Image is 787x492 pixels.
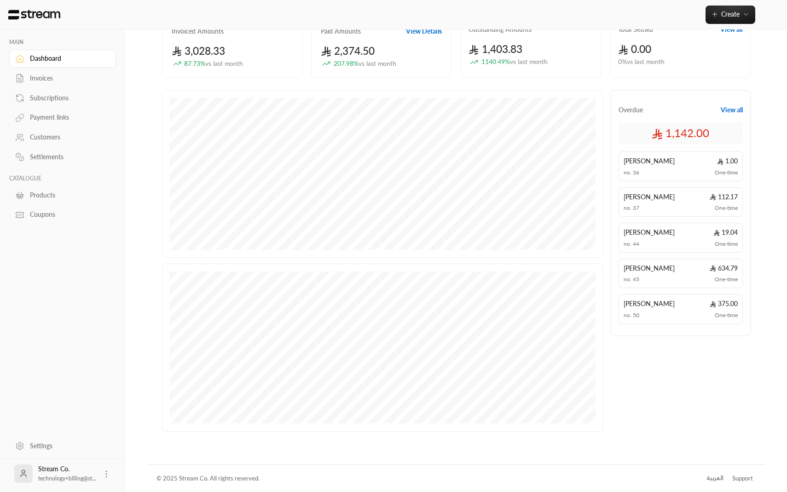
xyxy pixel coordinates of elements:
span: vs last month [359,59,396,67]
div: Settlements [30,152,104,162]
span: 1.00 [717,156,738,166]
span: no. 37 [624,204,639,212]
span: One-time [715,240,738,248]
span: One-time [715,169,738,176]
span: [PERSON_NAME] [624,192,675,202]
button: View Details [406,27,442,36]
div: Coupons [30,210,104,219]
a: Payment links [9,109,116,127]
span: One-time [715,276,738,283]
span: vs last month [205,59,243,67]
span: 375.00 [710,299,738,308]
div: Customers [30,133,104,142]
span: 207.98 % [334,59,396,69]
a: Subscriptions [9,89,116,107]
span: 1,142.00 [652,126,709,140]
div: Products [30,191,104,200]
div: Dashboard [30,54,104,63]
span: technology+billing@st... [38,475,96,482]
span: no. 36 [624,169,639,176]
span: [PERSON_NAME] [624,264,675,273]
span: 2,374.50 [321,45,375,57]
p: MAIN [9,39,116,46]
span: [PERSON_NAME] [624,156,675,166]
div: Invoices [30,74,104,83]
span: 1140.49 % [481,57,548,67]
a: Settlements [9,148,116,166]
span: 0.00 [618,43,652,55]
h2: Paid Amounts [321,27,361,36]
span: 19.04 [713,228,738,237]
div: Settings [30,441,104,451]
div: العربية [706,474,723,483]
a: Customers [9,128,116,146]
a: Invoices [9,69,116,87]
span: [PERSON_NAME] [624,299,675,308]
span: 3,028.33 [172,45,226,57]
span: Create [721,10,740,18]
div: Payment links [30,113,104,122]
span: One-time [715,204,738,212]
span: 634.79 [710,264,738,273]
button: View all [721,105,743,115]
p: CATALOGUE [9,175,116,182]
span: no. 44 [624,240,639,248]
div: Subscriptions [30,93,104,103]
span: vs last month [510,58,548,65]
span: 112.17 [710,192,738,202]
div: © 2025 Stream Co. All rights reserved. [156,474,260,483]
a: Products [9,186,116,204]
a: Support [729,470,756,486]
button: Create [706,6,755,24]
span: 1,403.83 [469,43,522,55]
a: Settings [9,437,116,455]
span: One-time [715,312,738,319]
span: 0 % vs last month [618,57,665,67]
span: no. 50 [624,312,639,319]
a: Dashboard [9,50,116,68]
img: Logo [7,10,61,20]
span: [PERSON_NAME] [624,228,675,237]
span: 87.73 % [184,59,243,69]
a: Coupons [9,206,116,224]
div: Stream Co. [38,464,96,483]
span: no. 45 [624,276,639,283]
h2: Invoiced Amounts [172,27,224,36]
span: Overdue [619,105,643,115]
